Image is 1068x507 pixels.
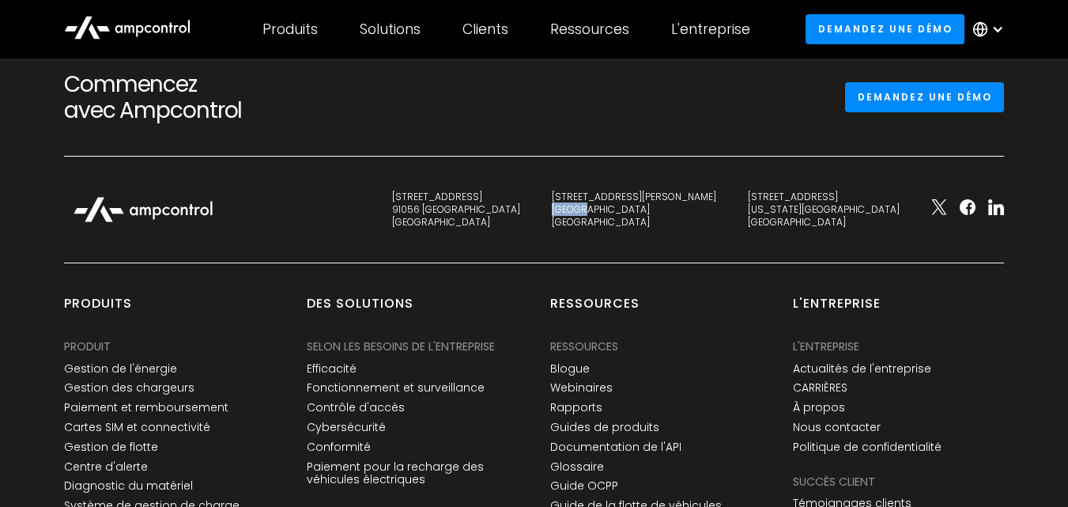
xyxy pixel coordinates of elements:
a: Actualités de l'entreprise [793,362,931,376]
div: SELON LES BESOINS DE L'ENTREPRISE [307,338,495,355]
a: Gestion de l'énergie [64,362,177,376]
div: [STREET_ADDRESS] [US_STATE][GEOGRAPHIC_DATA] [GEOGRAPHIC_DATA] [748,191,900,228]
a: Gestion des chargeurs [64,381,194,395]
div: Des solutions [307,295,413,325]
a: Cybersécurité [307,421,386,434]
h2: Commencez avec Ampcontrol [64,71,357,124]
a: Guides de produits [550,421,659,434]
a: Conformité [307,441,371,454]
a: Paiement pour la recharge des véhicules électriques [307,460,518,487]
a: Nous contacter [793,421,881,434]
a: À propos [793,401,845,414]
div: Succès client [793,473,875,490]
div: Solutions [360,21,421,38]
div: Produits [262,21,318,38]
a: Guide OCPP [550,479,618,493]
a: Fonctionnement et surveillance [307,381,485,395]
a: Diagnostic du matériel [64,479,193,493]
div: [STREET_ADDRESS][PERSON_NAME] [GEOGRAPHIC_DATA] [GEOGRAPHIC_DATA] [552,191,716,228]
div: L'entreprise [671,21,750,38]
a: Blogue [550,362,590,376]
div: Clients [462,21,508,38]
div: Ressources [550,21,629,38]
a: Contrôle d'accès [307,401,405,414]
div: L'entreprise [793,338,859,355]
a: Glossaire [550,460,604,474]
a: Paiement et remboursement [64,401,228,414]
a: Cartes SIM et connectivité [64,421,210,434]
a: Demandez une démo [806,14,964,44]
img: Ampcontrol Logo [64,188,222,231]
div: Ressources [550,295,640,325]
div: L'entreprise [793,295,881,325]
a: Documentation de l'API [550,441,681,454]
a: Rapports [550,401,602,414]
div: Ressources [550,338,618,355]
a: Efficacité [307,362,357,376]
a: Webinaires [550,381,613,395]
a: CARRIÈRES [793,381,847,395]
a: Centre d'alerte [64,460,148,474]
a: Demandez une démo [845,82,1004,112]
div: [STREET_ADDRESS] 91056 [GEOGRAPHIC_DATA] [GEOGRAPHIC_DATA] [392,191,520,228]
a: Gestion de flotte [64,441,158,454]
a: Politique de confidentialité [793,441,942,454]
div: PRODUIT [64,338,111,355]
div: produits [64,295,132,325]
